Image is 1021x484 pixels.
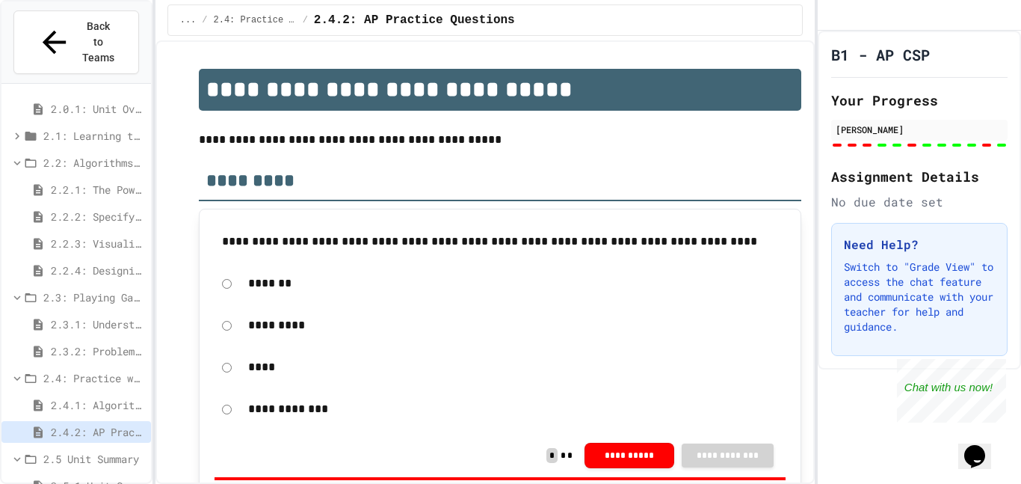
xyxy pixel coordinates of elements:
span: 2.3.2: Problem Solving Reflection [51,343,145,359]
div: No due date set [831,193,1008,211]
span: 2.2: Algorithms - from Pseudocode to Flowcharts [43,155,145,171]
span: 2.4.1: Algorithm Practice Exercises [51,397,145,413]
button: Back to Teams [13,10,139,74]
iframe: chat widget [958,424,1006,469]
div: [PERSON_NAME] [836,123,1003,136]
span: 2.2.2: Specifying Ideas with Pseudocode [51,209,145,224]
span: 2.4.2: AP Practice Questions [51,424,145,440]
span: 2.3: Playing Games [43,290,145,305]
h1: B1 - AP CSP [831,44,930,65]
p: Switch to "Grade View" to access the chat feature and communicate with your teacher for help and ... [844,260,995,334]
iframe: chat widget [897,359,1006,423]
span: 2.2.3: Visualizing Logic with Flowcharts [51,236,145,251]
span: 2.5 Unit Summary [43,451,145,467]
span: 2.3.1: Understanding Games with Flowcharts [51,316,145,332]
span: 2.1: Learning to Solve Hard Problems [43,128,145,144]
span: / [303,14,308,26]
span: 2.4.2: AP Practice Questions [314,11,515,29]
span: ... [180,14,197,26]
span: 2.4: Practice with Algorithms [214,14,297,26]
h2: Your Progress [831,90,1008,111]
span: 2.2.4: Designing Flowcharts [51,263,145,278]
span: 2.4: Practice with Algorithms [43,370,145,386]
span: 2.2.1: The Power of Algorithms [51,182,145,197]
h3: Need Help? [844,236,995,254]
h2: Assignment Details [831,166,1008,187]
span: / [202,14,207,26]
span: 2.0.1: Unit Overview [51,101,145,117]
span: Back to Teams [81,19,116,66]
